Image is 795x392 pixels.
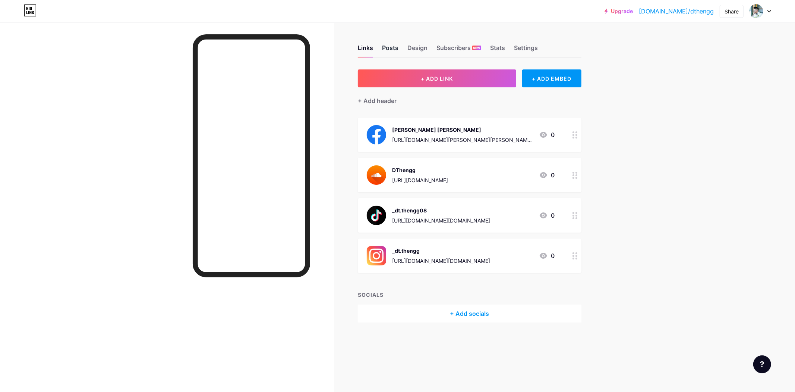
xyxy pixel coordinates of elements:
div: Posts [382,43,398,57]
img: Nguyen Danh Thien [367,125,386,144]
div: Links [358,43,373,57]
div: 0 [539,171,555,180]
div: 0 [539,211,555,220]
div: Subscribers [436,43,481,57]
a: [DOMAIN_NAME]/dthengg [639,7,714,16]
img: dthengg [749,4,763,18]
div: _dt.thengg [392,247,490,255]
div: 0 [539,251,555,260]
img: DThengg [367,165,386,185]
div: + Add socials [358,305,581,323]
div: SOCIALS [358,291,581,299]
span: NEW [473,46,480,50]
div: Share [725,7,739,15]
div: 0 [539,130,555,139]
div: [URL][DOMAIN_NAME][DOMAIN_NAME] [392,257,490,265]
img: _dt.thengg08 [367,206,386,225]
div: [PERSON_NAME] [PERSON_NAME] [392,126,533,134]
div: Stats [490,43,505,57]
div: [URL][DOMAIN_NAME] [392,176,448,184]
div: [URL][DOMAIN_NAME][PERSON_NAME][PERSON_NAME][PERSON_NAME] [392,136,533,144]
div: + Add header [358,96,397,105]
span: + ADD LINK [421,75,453,82]
div: _dt.thengg08 [392,206,490,214]
div: DThengg [392,166,448,174]
div: + ADD EMBED [522,69,581,87]
img: _dt.thengg [367,246,386,265]
button: + ADD LINK [358,69,516,87]
a: Upgrade [605,8,633,14]
div: Design [407,43,428,57]
div: Settings [514,43,538,57]
div: [URL][DOMAIN_NAME][DOMAIN_NAME] [392,217,490,224]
